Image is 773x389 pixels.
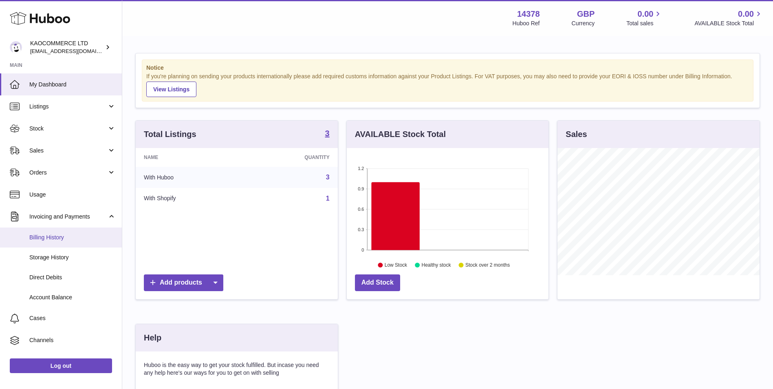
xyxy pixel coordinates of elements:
h3: Sales [566,129,587,140]
span: AVAILABLE Stock Total [694,20,763,27]
text: 0.6 [358,207,364,212]
text: 0 [361,248,364,252]
a: Log out [10,358,112,373]
a: Add Stock [355,274,400,291]
text: 0.3 [358,227,364,232]
h3: Total Listings [144,129,196,140]
a: Add products [144,274,223,291]
th: Name [136,148,244,167]
span: 0.00 [738,9,754,20]
a: 1 [326,195,330,202]
div: KAOCOMMERCE LTD [30,40,104,55]
text: 0.9 [358,186,364,191]
span: Listings [29,103,107,111]
a: 0.00 AVAILABLE Stock Total [694,9,763,27]
text: Stock over 2 months [465,262,510,268]
text: Low Stock [385,262,407,268]
th: Quantity [244,148,337,167]
h3: Help [144,332,161,343]
a: View Listings [146,82,196,97]
a: 3 [325,129,330,139]
img: internalAdmin-14378@internal.huboo.com [10,41,22,53]
span: Channels [29,336,116,344]
a: 3 [326,174,330,181]
strong: GBP [577,9,595,20]
div: If you're planning on sending your products internationally please add required customs informati... [146,73,749,97]
span: 0.00 [638,9,654,20]
span: Direct Debits [29,274,116,281]
span: [EMAIL_ADDRESS][DOMAIN_NAME] [30,48,120,54]
span: Sales [29,147,107,155]
div: Currency [572,20,595,27]
a: 0.00 Total sales [626,9,663,27]
strong: Notice [146,64,749,72]
strong: 14378 [517,9,540,20]
span: Usage [29,191,116,199]
text: Healthy stock [421,262,451,268]
text: 1.2 [358,166,364,171]
span: Cases [29,314,116,322]
h3: AVAILABLE Stock Total [355,129,446,140]
div: Huboo Ref [513,20,540,27]
td: With Huboo [136,167,244,188]
span: Orders [29,169,107,177]
span: Account Balance [29,294,116,301]
span: Total sales [626,20,663,27]
span: Storage History [29,254,116,261]
span: Stock [29,125,107,133]
p: Huboo is the easy way to get your stock fulfilled. But incase you need any help here's our ways f... [144,361,330,377]
span: Invoicing and Payments [29,213,107,221]
span: Billing History [29,234,116,241]
td: With Shopify [136,188,244,209]
span: My Dashboard [29,81,116,88]
strong: 3 [325,129,330,137]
